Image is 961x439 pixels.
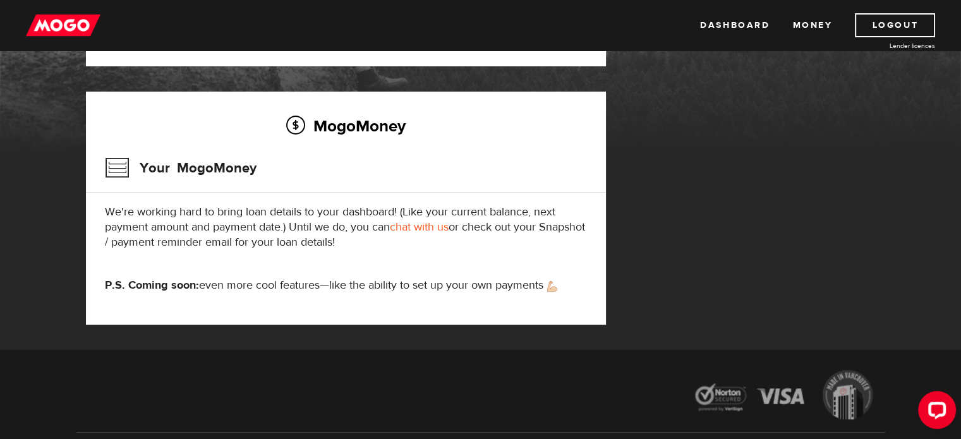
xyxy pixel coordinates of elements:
p: even more cool features—like the ability to set up your own payments [105,278,587,293]
h2: MogoMoney [105,112,587,139]
a: Logout [855,13,935,37]
img: mogo_logo-11ee424be714fa7cbb0f0f49df9e16ec.png [26,13,100,37]
img: legal-icons-92a2ffecb4d32d839781d1b4e4802d7b.png [683,361,885,432]
iframe: LiveChat chat widget [908,386,961,439]
a: Money [792,13,832,37]
a: Dashboard [700,13,770,37]
h3: Your MogoMoney [105,152,257,184]
strong: P.S. Coming soon: [105,278,199,292]
img: strong arm emoji [547,281,557,292]
p: We're working hard to bring loan details to your dashboard! (Like your current balance, next paym... [105,205,587,250]
a: Lender licences [840,41,935,51]
a: chat with us [390,220,449,234]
